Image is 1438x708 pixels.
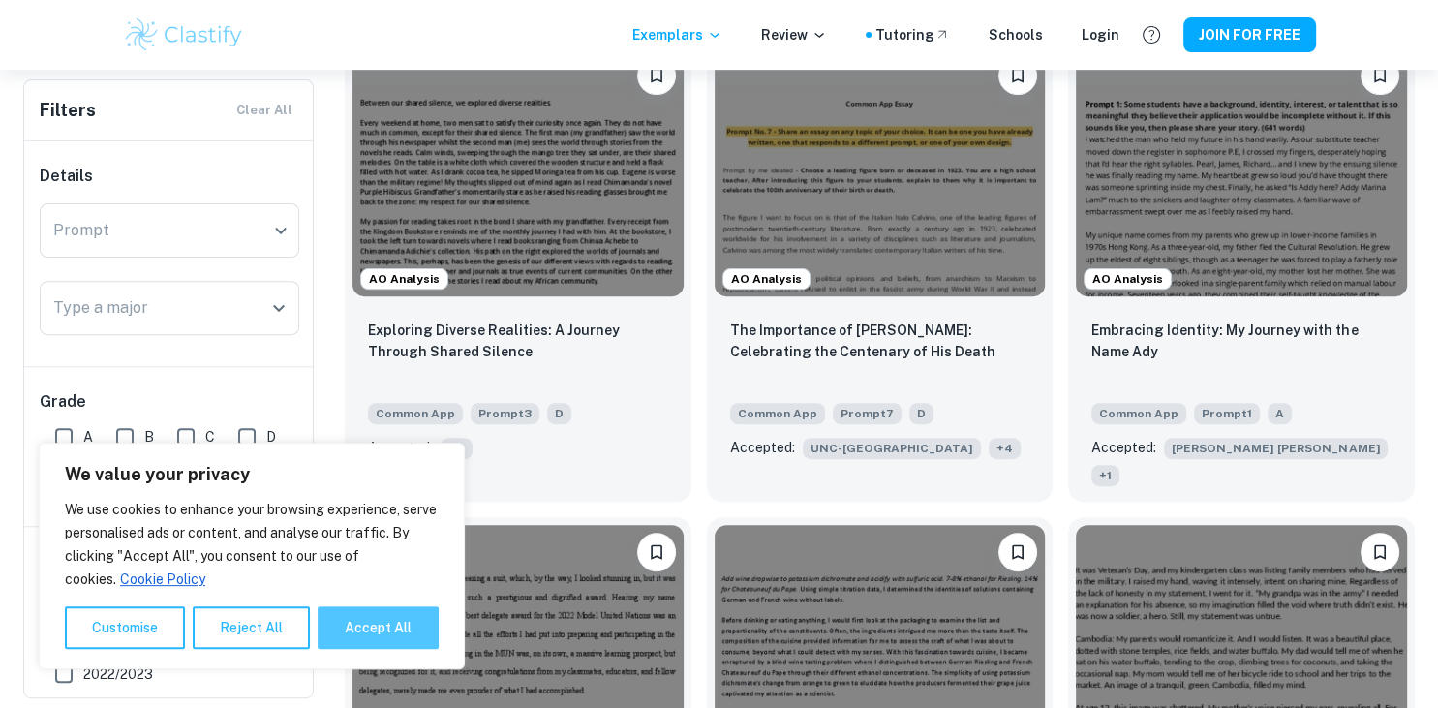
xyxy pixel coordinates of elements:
p: Accepted: [368,437,433,458]
span: + 1 [1091,465,1119,486]
a: AO AnalysisPlease log in to bookmark exemplarsExploring Diverse Realities: A Journey Through Shar... [345,41,691,502]
div: We value your privacy [39,443,465,669]
p: We value your privacy [65,463,439,486]
p: We use cookies to enhance your browsing experience, serve personalised ads or content, and analys... [65,498,439,591]
a: Schools [989,24,1043,46]
p: Embracing Identity: My Journey with the Name Ady [1091,320,1392,362]
span: AO Analysis [1085,270,1171,288]
span: Common App [368,403,463,424]
span: + 4 [441,438,473,459]
span: C [205,426,215,447]
button: Customise [65,606,185,649]
button: Please log in to bookmark exemplars [637,533,676,571]
span: B [144,426,154,447]
h6: Grade [40,390,299,414]
a: Tutoring [875,24,950,46]
span: Prompt 7 [833,403,902,424]
a: AO AnalysisPlease log in to bookmark exemplarsThe Importance of Italo Calvino: Celebrating the Ce... [707,41,1054,502]
button: Please log in to bookmark exemplars [1361,533,1399,571]
h6: Details [40,165,299,188]
h6: Filters [40,97,96,124]
p: Accepted: [730,437,795,458]
button: Please log in to bookmark exemplars [637,56,676,95]
a: Cookie Policy [119,570,206,588]
span: D [909,403,933,424]
img: undefined Common App example thumbnail: The Importance of Italo Calvino: Celebra [715,48,1046,296]
img: undefined Common App example thumbnail: Exploring Diverse Realities: A Journey T [352,48,684,296]
span: + 4 [989,438,1021,459]
span: D [547,403,571,424]
button: JOIN FOR FREE [1183,17,1316,52]
button: Open [265,294,292,322]
span: Common App [1091,403,1186,424]
a: AO AnalysisPlease log in to bookmark exemplarsEmbracing Identity: My Journey with the Name AdyCom... [1068,41,1415,502]
button: Reject All [193,606,310,649]
img: Clastify logo [123,15,246,54]
span: Common App [730,403,825,424]
p: The Importance of Italo Calvino: Celebrating the Centenary of His Death [730,320,1030,362]
button: Accept All [318,606,439,649]
span: A [83,426,93,447]
p: Accepted: [1091,437,1156,458]
button: Please log in to bookmark exemplars [1361,56,1399,95]
span: AO Analysis [361,270,447,288]
button: Please log in to bookmark exemplars [998,56,1037,95]
span: D [266,426,276,447]
button: Help and Feedback [1135,18,1168,51]
p: Exemplars [632,24,722,46]
span: Prompt 3 [471,403,539,424]
span: 2022/2023 [83,663,153,685]
span: Prompt 1 [1194,403,1260,424]
button: Please log in to bookmark exemplars [998,533,1037,571]
a: Login [1082,24,1119,46]
img: undefined Common App example thumbnail: Embracing Identity: My Journey with the [1076,48,1407,296]
p: Review [761,24,827,46]
span: UNC-[GEOGRAPHIC_DATA] [803,438,981,459]
p: Exploring Diverse Realities: A Journey Through Shared Silence [368,320,668,362]
span: [PERSON_NAME] [PERSON_NAME] [1164,438,1388,459]
span: A [1268,403,1292,424]
span: AO Analysis [723,270,810,288]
